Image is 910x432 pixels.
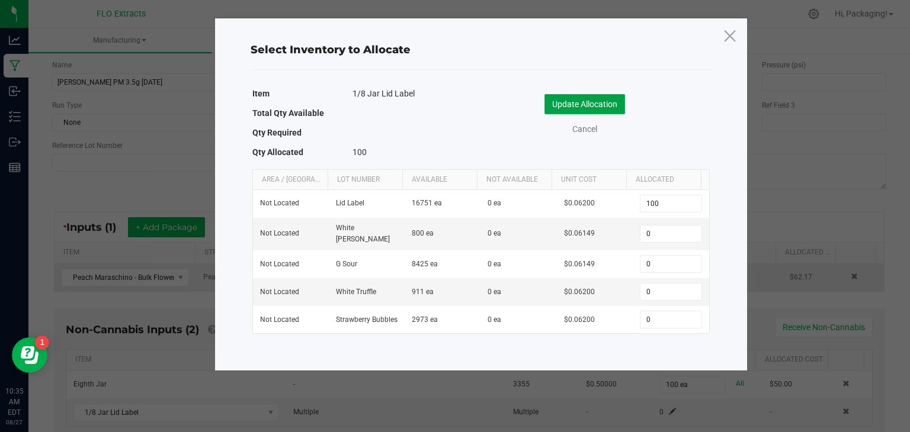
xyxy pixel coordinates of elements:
td: White [PERSON_NAME] [329,218,405,250]
span: 0 ea [488,199,501,207]
th: Unit Cost [552,170,626,190]
button: Update Allocation [544,94,625,114]
span: Not Located [260,229,299,237]
iframe: Resource center [12,337,47,373]
span: 8425 ea [412,260,438,268]
span: $0.06200 [564,315,595,324]
span: Not Located [260,199,299,207]
label: Item [252,85,270,102]
th: Allocated [626,170,701,190]
span: 0 ea [488,315,501,324]
span: 0 ea [488,288,501,296]
th: Lot Number [328,170,402,190]
th: Area / [GEOGRAPHIC_DATA] [253,170,328,190]
span: 100 [353,147,367,157]
span: 0 ea [488,229,501,237]
a: Cancel [561,123,608,136]
span: $0.06149 [564,260,595,268]
td: Strawberry Bubbles [329,306,405,333]
span: $0.06200 [564,288,595,296]
td: G Sour [329,250,405,278]
span: 911 ea [412,288,434,296]
td: White Truffle [329,278,405,306]
span: 2973 ea [412,315,438,324]
span: Not Located [260,315,299,324]
span: Not Located [260,260,299,268]
span: 16751 ea [412,199,442,207]
td: Lid Label [329,190,405,218]
span: 800 ea [412,229,434,237]
span: 0 ea [488,260,501,268]
label: Total Qty Available [252,105,324,121]
span: Select Inventory to Allocate [251,43,411,56]
label: Qty Allocated [252,144,303,160]
th: Available [402,170,477,190]
th: Not Available [477,170,552,190]
span: 1/8 Jar Lid Label [353,88,415,99]
span: Not Located [260,288,299,296]
span: $0.06200 [564,199,595,207]
iframe: Resource center unread badge [35,336,49,350]
span: $0.06149 [564,229,595,237]
label: Qty Required [252,124,302,141]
